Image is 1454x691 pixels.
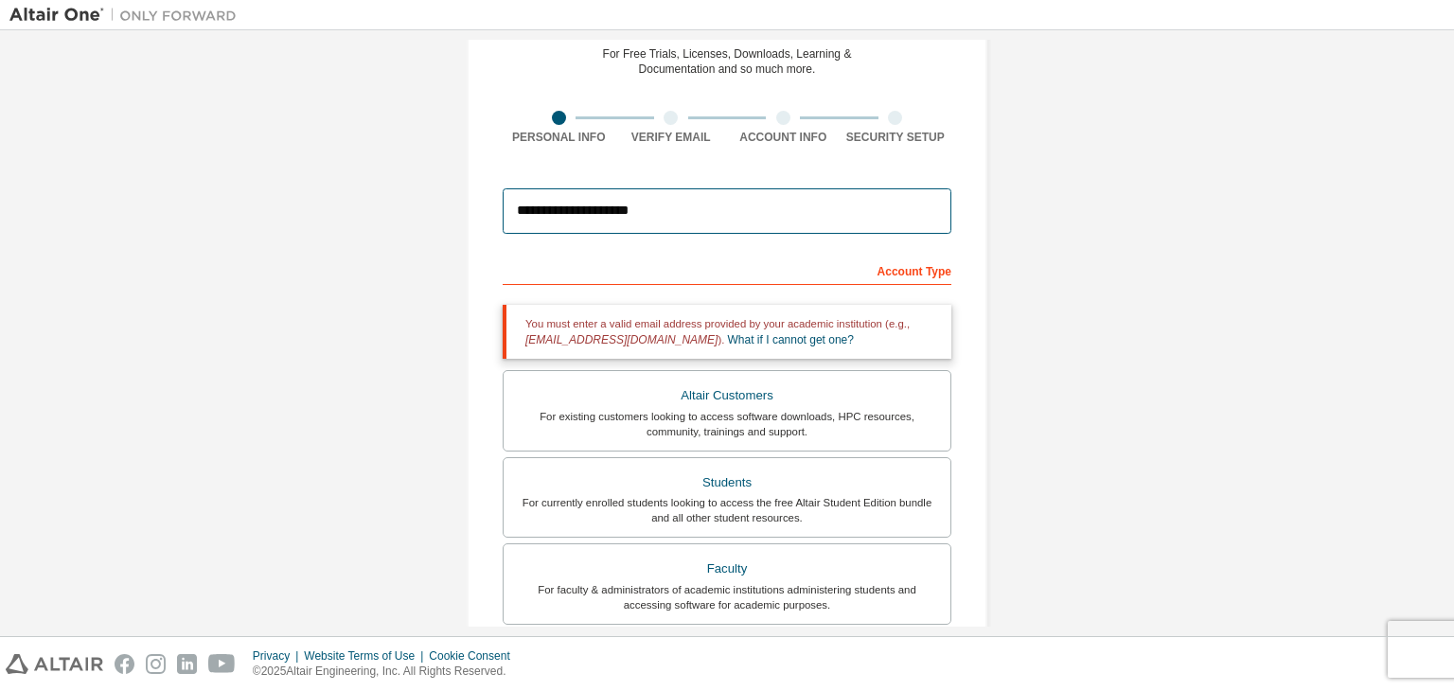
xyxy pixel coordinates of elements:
[208,654,236,674] img: youtube.svg
[9,6,246,25] img: Altair One
[503,305,951,359] div: You must enter a valid email address provided by your academic institution (e.g., ).
[253,664,522,680] p: © 2025 Altair Engineering, Inc. All Rights Reserved.
[840,130,952,145] div: Security Setup
[304,648,429,664] div: Website Terms of Use
[515,582,939,612] div: For faculty & administrators of academic institutions administering students and accessing softwa...
[728,333,854,346] a: What if I cannot get one?
[525,333,718,346] span: [EMAIL_ADDRESS][DOMAIN_NAME]
[515,495,939,525] div: For currently enrolled students looking to access the free Altair Student Edition bundle and all ...
[603,46,852,77] div: For Free Trials, Licenses, Downloads, Learning & Documentation and so much more.
[503,255,951,285] div: Account Type
[253,648,304,664] div: Privacy
[6,654,103,674] img: altair_logo.svg
[146,654,166,674] img: instagram.svg
[515,556,939,582] div: Faculty
[515,409,939,439] div: For existing customers looking to access software downloads, HPC resources, community, trainings ...
[177,654,197,674] img: linkedin.svg
[503,130,615,145] div: Personal Info
[515,382,939,409] div: Altair Customers
[727,130,840,145] div: Account Info
[515,470,939,496] div: Students
[115,654,134,674] img: facebook.svg
[615,130,728,145] div: Verify Email
[429,648,521,664] div: Cookie Consent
